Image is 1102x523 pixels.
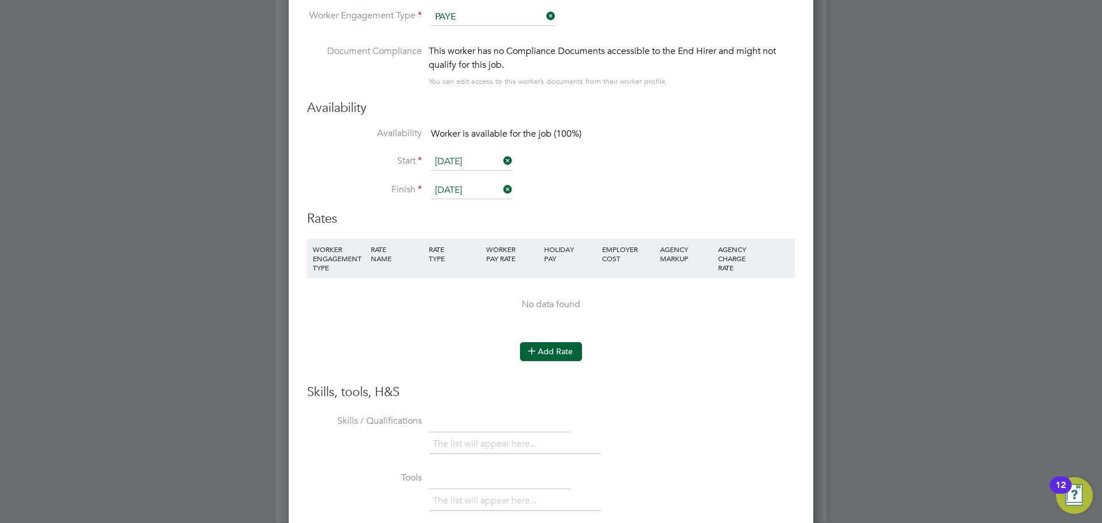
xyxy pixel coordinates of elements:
label: Finish [307,184,422,196]
li: The list will appear here... [433,436,541,452]
span: Worker is available for the job (100%) [431,128,581,140]
div: EMPLOYER COST [599,239,657,269]
div: WORKER PAY RATE [483,239,541,269]
li: The list will appear here... [433,493,541,509]
label: Availability [307,127,422,140]
div: 12 [1056,485,1066,500]
h3: Availability [307,100,795,117]
label: Start [307,155,422,167]
div: WORKER ENGAGEMENT TYPE [310,239,368,278]
h3: Skills, tools, H&S [307,384,795,401]
input: Select one [431,153,513,171]
div: HOLIDAY PAY [541,239,599,269]
label: Document Compliance [307,44,422,86]
input: Select one [431,182,513,199]
button: Add Rate [520,342,582,361]
div: RATE TYPE [426,239,484,269]
label: Worker Engagement Type [307,10,422,22]
div: AGENCY CHARGE RATE [715,239,754,278]
label: Tools [307,472,422,484]
button: Open Resource Center, 12 new notifications [1056,477,1093,514]
div: This worker has no Compliance Documents accessible to the End Hirer and might not qualify for thi... [429,44,795,72]
div: AGENCY MARKUP [657,239,715,269]
label: Skills / Qualifications [307,415,422,427]
div: You can edit access to this worker’s documents from their worker profile. [429,75,668,88]
div: No data found [319,299,783,311]
input: Select one [431,9,556,26]
div: RATE NAME [368,239,426,269]
h3: Rates [307,211,795,227]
